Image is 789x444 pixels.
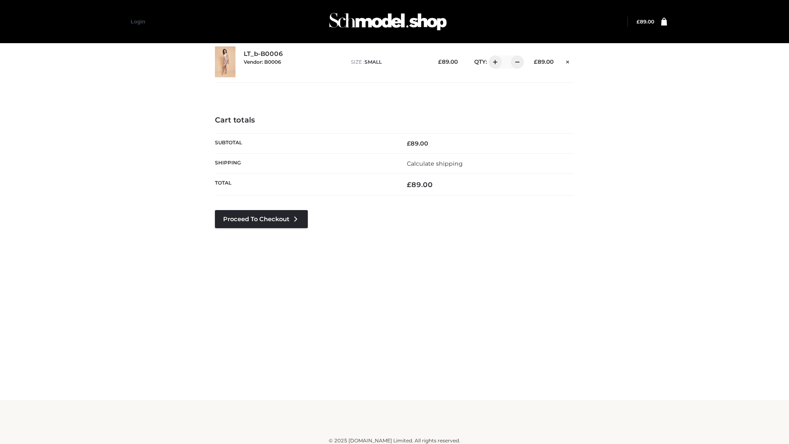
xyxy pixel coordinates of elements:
span: £ [407,180,411,189]
h4: Cart totals [215,116,574,125]
a: Proceed to Checkout [215,210,308,228]
a: £89.00 [637,18,654,25]
a: Remove this item [562,55,574,66]
small: Vendor: B0006 [244,59,281,65]
th: Subtotal [215,133,394,153]
span: £ [534,58,538,65]
a: Login [131,18,145,25]
span: £ [407,140,411,147]
bdi: 89.00 [407,180,433,189]
img: Schmodel Admin 964 [326,5,450,38]
div: LT_b-B0006 [244,50,343,73]
a: Calculate shipping [407,160,463,167]
bdi: 89.00 [438,58,458,65]
th: Shipping [215,153,394,173]
span: £ [637,18,640,25]
span: SMALL [365,59,382,65]
bdi: 89.00 [534,58,554,65]
bdi: 89.00 [637,18,654,25]
bdi: 89.00 [407,140,428,147]
p: size : [351,58,425,66]
span: £ [438,58,442,65]
th: Total [215,174,394,196]
div: QTY: [466,55,521,69]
